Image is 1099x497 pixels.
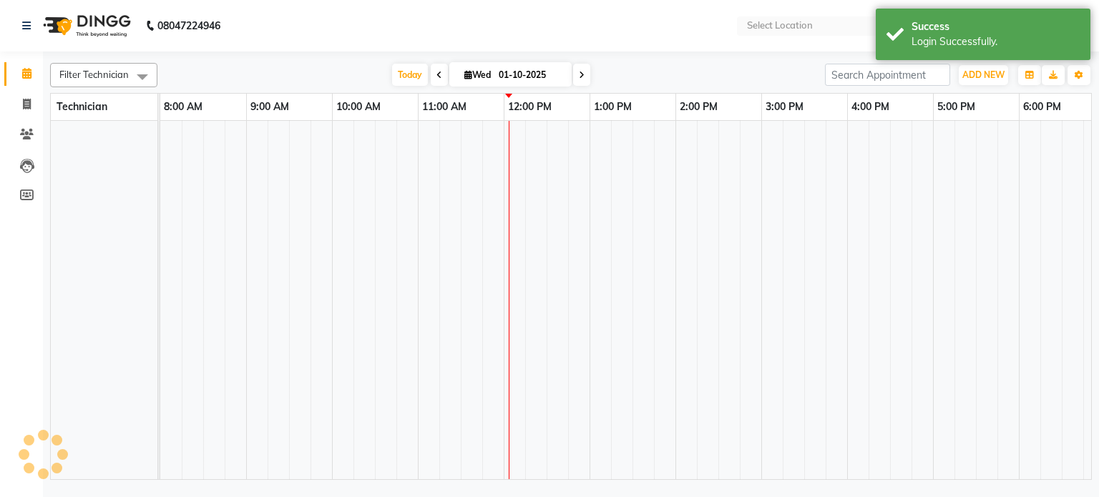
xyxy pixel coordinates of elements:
a: 3:00 PM [762,97,807,117]
div: Select Location [747,19,813,33]
span: ADD NEW [962,69,1005,80]
a: 5:00 PM [934,97,979,117]
span: Technician [57,100,107,113]
button: ADD NEW [959,65,1008,85]
img: logo [36,6,135,46]
span: Wed [461,69,494,80]
a: 9:00 AM [247,97,293,117]
a: 4:00 PM [848,97,893,117]
a: 11:00 AM [419,97,470,117]
input: 2025-10-01 [494,64,566,86]
input: Search Appointment [825,64,950,86]
div: Success [912,19,1080,34]
a: 1:00 PM [590,97,635,117]
a: 12:00 PM [504,97,555,117]
a: 6:00 PM [1020,97,1065,117]
b: 08047224946 [157,6,220,46]
span: Filter Technician [59,69,129,80]
span: Today [392,64,428,86]
a: 10:00 AM [333,97,384,117]
div: Login Successfully. [912,34,1080,49]
a: 2:00 PM [676,97,721,117]
a: 8:00 AM [160,97,206,117]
